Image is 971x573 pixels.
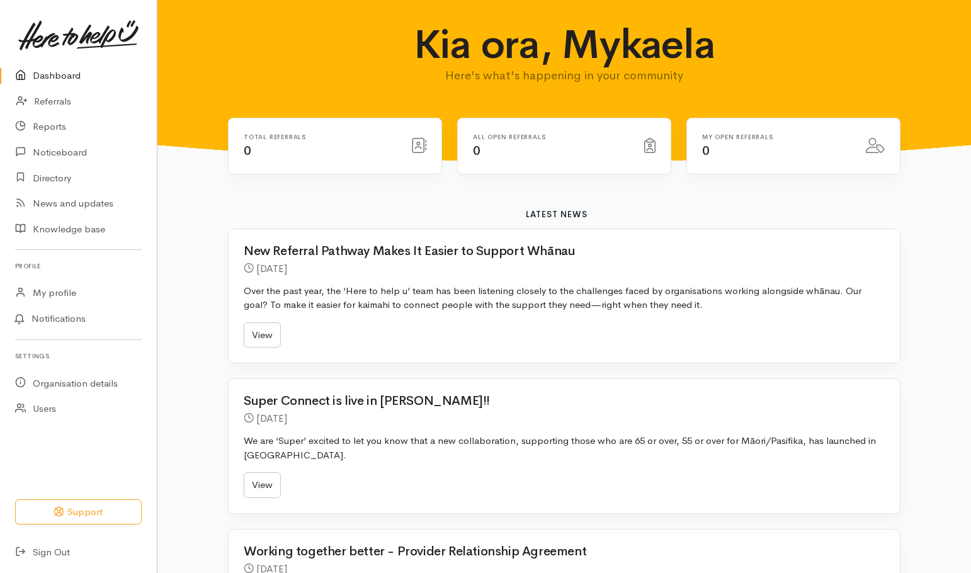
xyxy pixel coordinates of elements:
h2: New Referral Pathway Makes It Easier to Support Whānau [244,244,870,258]
h6: Total referrals [244,133,396,140]
span: 0 [244,143,251,159]
h2: Super Connect is live in [PERSON_NAME]!! [244,394,870,408]
h6: My open referrals [702,133,851,140]
p: We are ‘Super’ excited to let you know that a new collaboration, supporting those who are 65 or o... [244,434,885,462]
h1: Kia ora, Mykaela [376,23,752,67]
time: [DATE] [256,412,287,425]
button: Support [15,499,142,525]
span: 0 [702,143,710,159]
h6: All open referrals [473,133,629,140]
b: Latest news [526,209,588,220]
h6: Settings [15,348,142,365]
p: Here's what's happening in your community [376,67,752,84]
a: View [244,472,281,498]
h6: Profile [15,258,142,275]
h2: Working together better - Provider Relationship Agreement [244,545,870,559]
time: [DATE] [256,262,287,275]
span: 0 [473,143,480,159]
p: Over the past year, the ‘Here to help u’ team has been listening closely to the challenges faced ... [244,284,885,312]
a: View [244,322,281,348]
